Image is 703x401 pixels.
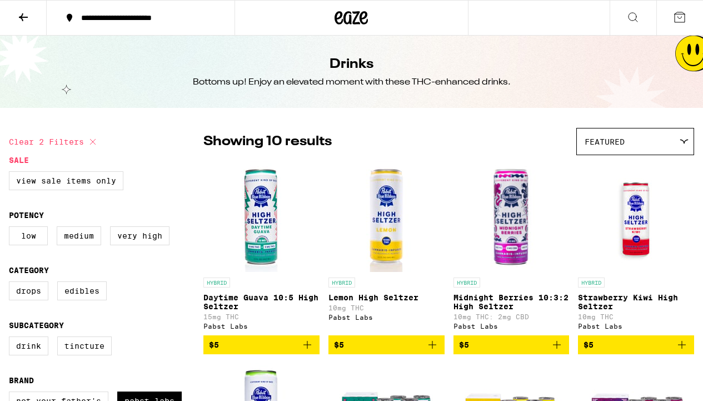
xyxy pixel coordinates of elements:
label: Drops [9,281,48,300]
p: 10mg THC: 2mg CBD [453,313,570,320]
img: Pabst Labs - Lemon High Seltzer [331,161,442,272]
h1: Drinks [330,55,373,74]
label: Edibles [57,281,107,300]
div: Pabst Labs [328,314,445,321]
span: $5 [334,340,344,349]
p: HYBRID [453,278,480,288]
img: Pabst Labs - Strawberry Kiwi High Seltzer [581,161,692,272]
p: Showing 10 results [203,132,332,151]
p: HYBRID [578,278,605,288]
p: 10mg THC [328,304,445,311]
p: HYBRID [203,278,230,288]
legend: Brand [9,376,34,385]
span: $5 [209,340,219,349]
label: Drink [9,336,48,355]
span: Featured [585,137,625,146]
legend: Subcategory [9,321,64,330]
legend: Potency [9,211,44,220]
div: Pabst Labs [203,323,320,330]
label: Tincture [57,336,112,355]
img: Pabst Labs - Daytime Guava 10:5 High Seltzer [206,161,317,272]
p: Lemon High Seltzer [328,293,445,302]
label: Low [9,226,48,245]
button: Add to bag [453,335,570,354]
p: 10mg THC [578,313,694,320]
button: Clear 2 filters [9,128,99,156]
button: Add to bag [578,335,694,354]
button: Add to bag [328,335,445,354]
a: Open page for Midnight Berries 10:3:2 High Seltzer from Pabst Labs [453,161,570,335]
label: Medium [57,226,101,245]
label: Very High [110,226,169,245]
p: Strawberry Kiwi High Seltzer [578,293,694,311]
label: View Sale Items Only [9,171,123,190]
button: Add to bag [203,335,320,354]
legend: Category [9,266,49,275]
div: Bottoms up! Enjoy an elevated moment with these THC-enhanced drinks. [193,76,511,88]
legend: Sale [9,156,29,165]
div: Pabst Labs [453,323,570,330]
span: $5 [459,340,469,349]
p: Daytime Guava 10:5 High Seltzer [203,293,320,311]
div: Pabst Labs [578,323,694,330]
span: $5 [584,340,594,349]
a: Open page for Strawberry Kiwi High Seltzer from Pabst Labs [578,161,694,335]
p: HYBRID [328,278,355,288]
img: Pabst Labs - Midnight Berries 10:3:2 High Seltzer [455,161,567,272]
p: 15mg THC [203,313,320,320]
a: Open page for Lemon High Seltzer from Pabst Labs [328,161,445,335]
a: Open page for Daytime Guava 10:5 High Seltzer from Pabst Labs [203,161,320,335]
p: Midnight Berries 10:3:2 High Seltzer [453,293,570,311]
